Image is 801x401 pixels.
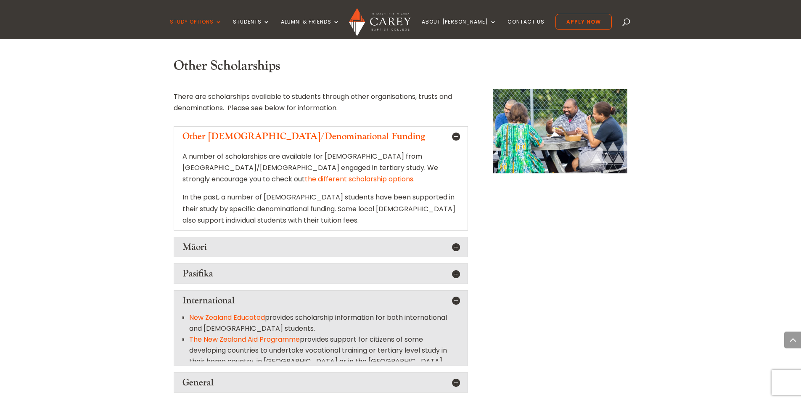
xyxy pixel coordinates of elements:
[174,91,468,114] p: There are scholarships available to students through other organisations, trusts and denomination...
[182,295,459,306] h5: International
[305,174,413,184] a: the different scholarship options
[422,19,497,39] a: About [PERSON_NAME]
[555,14,612,30] a: Apply Now
[182,131,459,142] h5: Other [DEMOGRAPHIC_DATA]/Denominational Funding
[174,58,468,78] h3: Other Scholarships
[281,19,340,39] a: Alumni & Friends
[182,268,459,279] h5: Pasifika
[182,242,459,252] h5: Māori
[233,19,270,39] a: Students
[189,335,300,344] a: The New Zealand Aid Programme
[508,19,545,39] a: Contact Us
[189,334,459,378] li: provides support for citizens of some developing countries to undertake vocational training or te...
[349,8,411,36] img: Carey Baptist College
[189,312,459,334] li: provides scholarship information for both international and [DEMOGRAPHIC_DATA] students.
[189,313,265,322] a: New Zealand Educated
[182,151,459,192] p: A number of scholarships are available for [DEMOGRAPHIC_DATA] from [GEOGRAPHIC_DATA]/[DEMOGRAPHIC...
[182,377,459,388] h5: General
[182,191,459,226] p: In the past, a number of [DEMOGRAPHIC_DATA] students have been supported in their study by specif...
[170,19,222,39] a: Study Options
